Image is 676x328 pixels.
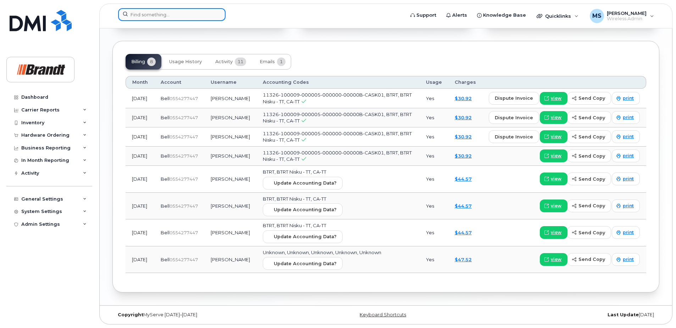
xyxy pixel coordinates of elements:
[495,95,533,102] span: dispute invoice
[126,246,154,273] td: [DATE]
[170,134,198,140] span: 0554277447
[204,89,256,108] td: [PERSON_NAME]
[161,115,170,120] span: Bell
[126,76,154,89] th: Month
[263,92,412,104] span: 11326-100009-000005-000000-00000B-CASK01, BTRT, BTRT Nisku - TT, CA-TT
[567,253,611,266] button: send copy
[578,256,605,263] span: send copy
[540,92,567,105] a: view
[405,8,441,22] a: Support
[607,10,647,16] span: [PERSON_NAME]
[256,76,420,89] th: Accounting Codes
[578,114,605,121] span: send copy
[483,12,526,19] span: Knowledge Base
[578,133,605,140] span: send copy
[126,89,154,108] td: [DATE]
[540,130,567,143] a: view
[623,95,634,102] span: print
[420,147,448,166] td: Yes
[551,203,561,209] span: view
[441,8,472,22] a: Alerts
[551,153,561,159] span: view
[161,230,170,235] span: Bell
[263,196,326,202] span: BTRT, BTRT Nisku - TT, CA-TT
[551,95,561,102] span: view
[204,147,256,166] td: [PERSON_NAME]
[612,130,640,143] a: print
[472,8,531,22] a: Knowledge Base
[608,312,639,317] strong: Last Update
[495,133,533,140] span: dispute invoice
[161,95,170,101] span: Bell
[161,203,170,209] span: Bell
[161,134,170,140] span: Bell
[118,8,226,21] input: Find something...
[567,199,611,212] button: send copy
[567,226,611,239] button: send copy
[612,111,640,124] a: print
[592,12,602,20] span: MS
[455,203,472,209] a: $44.57
[540,173,567,185] a: view
[263,230,343,243] button: Update Accounting Data?
[263,169,326,175] span: BTRT, BTRT Nisku - TT, CA-TT
[263,150,412,162] span: 11326-100009-000005-000000-00000B-CASK01, BTRT, BTRT Nisku - TT, CA-TT
[161,257,170,262] span: Bell
[578,202,605,209] span: send copy
[455,115,472,120] a: $30.92
[623,176,634,182] span: print
[420,76,448,89] th: Usage
[455,257,472,262] a: $47.52
[551,133,561,140] span: view
[489,130,539,143] button: dispute invoice
[578,229,605,236] span: send copy
[169,59,202,65] span: Usage History
[360,312,406,317] a: Keyboard Shortcuts
[263,223,326,228] span: BTRT, BTRT Nisku - TT, CA-TT
[551,256,561,263] span: view
[567,149,611,162] button: send copy
[204,219,256,246] td: [PERSON_NAME]
[623,153,634,159] span: print
[623,114,634,121] span: print
[578,153,605,159] span: send copy
[126,147,154,166] td: [DATE]
[420,246,448,273] td: Yes
[612,226,640,239] a: print
[416,12,436,19] span: Support
[170,203,198,209] span: 0554277447
[540,149,567,162] a: view
[204,193,256,220] td: [PERSON_NAME]
[452,12,467,19] span: Alerts
[585,9,659,23] div: Megan Scheel
[263,250,381,255] span: Unknown, Unknown, Unknown, Unknown, Unknown
[455,176,472,182] a: $44.57
[420,108,448,127] td: Yes
[607,16,647,22] span: Wireless Admin
[623,229,634,236] span: print
[260,59,275,65] span: Emails
[567,111,611,124] button: send copy
[420,89,448,108] td: Yes
[455,230,472,235] a: $44.57
[540,226,567,239] a: view
[204,76,256,89] th: Username
[420,193,448,220] td: Yes
[274,260,337,267] span: Update Accounting Data?
[455,95,472,101] a: $30.92
[623,203,634,209] span: print
[612,92,640,105] a: print
[204,108,256,127] td: [PERSON_NAME]
[567,92,611,105] button: send copy
[154,76,204,89] th: Account
[274,180,337,186] span: Update Accounting Data?
[551,176,561,182] span: view
[170,96,198,101] span: 0554277447
[274,233,337,240] span: Update Accounting Data?
[126,166,154,193] td: [DATE]
[204,246,256,273] td: [PERSON_NAME]
[612,173,640,185] a: print
[170,153,198,159] span: 0554277447
[277,58,286,66] span: 1
[126,193,154,220] td: [DATE]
